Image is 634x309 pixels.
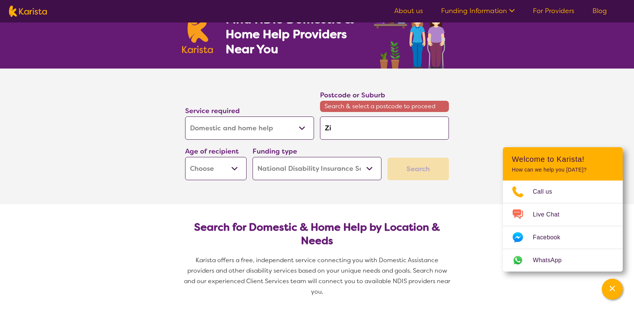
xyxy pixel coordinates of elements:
[533,232,569,243] span: Facebook
[592,6,607,15] a: Blog
[533,255,571,266] span: WhatsApp
[320,101,449,112] span: Search & select a postcode to proceed
[372,3,452,69] img: domestic-help
[533,209,568,220] span: Live Chat
[185,106,240,115] label: Service required
[533,6,574,15] a: For Providers
[441,6,515,15] a: Funding Information
[184,256,452,296] span: Karista offers a free, independent service connecting you with Domestic Assistance providers and ...
[602,279,623,300] button: Channel Menu
[182,13,213,53] img: Karista logo
[253,147,297,156] label: Funding type
[320,91,385,100] label: Postcode or Suburb
[191,221,443,248] h2: Search for Domestic & Home Help by Location & Needs
[185,147,239,156] label: Age of recipient
[503,147,623,272] div: Channel Menu
[512,167,614,173] p: How can we help you [DATE]?
[512,155,614,164] h2: Welcome to Karista!
[9,6,47,17] img: Karista logo
[226,12,364,57] h1: Find NDIS Domestic & Home Help Providers Near You
[533,186,561,197] span: Call us
[394,6,423,15] a: About us
[503,181,623,272] ul: Choose channel
[320,116,449,140] input: Type
[503,249,623,272] a: Web link opens in a new tab.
